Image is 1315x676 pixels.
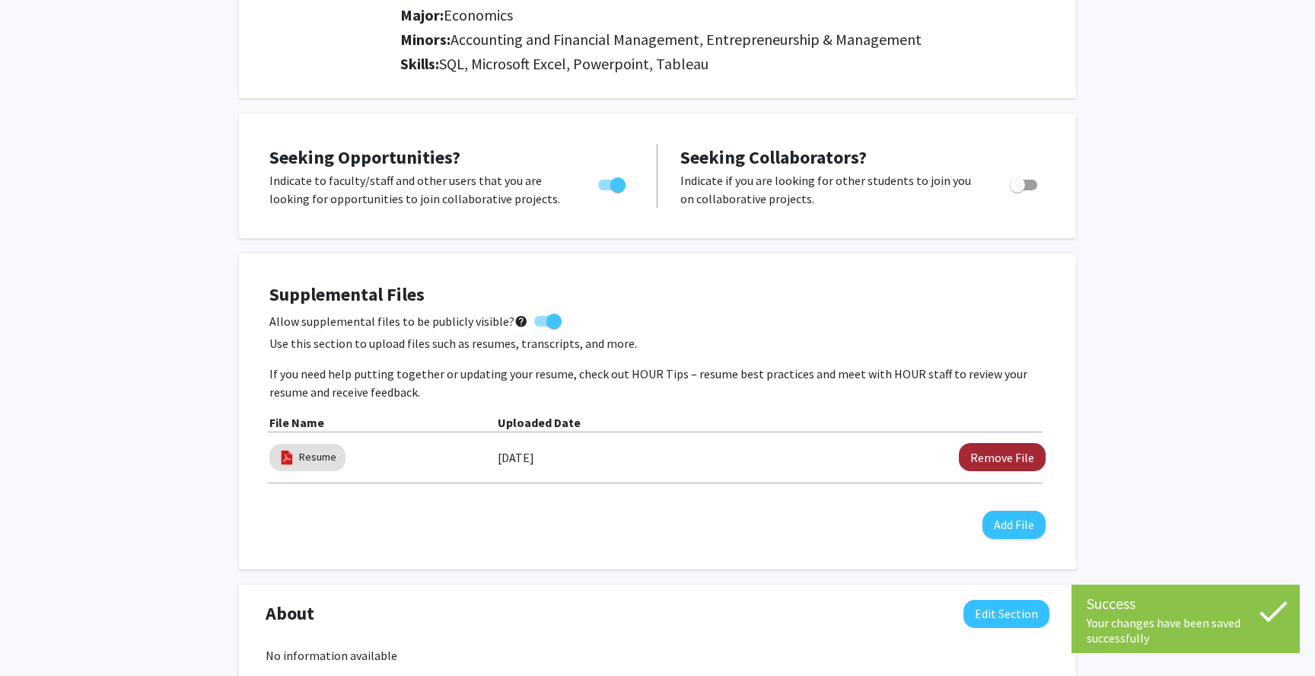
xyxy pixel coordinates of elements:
[400,55,1049,73] h2: Skills:
[982,511,1046,539] button: Add File
[439,54,708,73] span: SQL, Microsoft Excel, Powerpoint, Tableau
[451,30,922,49] span: Accounting and Financial Management, Entrepreneurship & Management
[269,334,1046,352] p: Use this section to upload files such as resumes, transcripts, and more.
[444,5,513,24] span: Economics
[963,600,1049,628] button: Edit About
[269,284,1046,306] h4: Supplemental Files
[400,30,1049,49] h2: Minors:
[266,600,314,627] span: About
[269,365,1046,401] p: If you need help putting together or updating your resume, check out HOUR Tips – resume best prac...
[11,607,65,665] iframe: Chat
[400,6,1049,24] h2: Major:
[269,145,460,169] span: Seeking Opportunities?
[1087,615,1285,646] div: Your changes have been saved successfully
[592,171,634,194] div: Toggle
[269,171,569,208] p: Indicate to faculty/staff and other users that you are looking for opportunities to join collabor...
[279,449,295,466] img: pdf_icon.png
[498,445,534,470] label: [DATE]
[299,449,336,465] a: Resume
[1004,171,1046,194] div: Toggle
[680,145,867,169] span: Seeking Collaborators?
[959,443,1046,471] button: Remove Resume File
[266,646,1049,665] div: No information available
[514,312,528,330] mat-icon: help
[269,312,528,330] span: Allow supplemental files to be publicly visible?
[498,415,581,430] b: Uploaded Date
[680,171,981,208] p: Indicate if you are looking for other students to join you on collaborative projects.
[269,415,324,430] b: File Name
[1087,592,1285,615] div: Success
